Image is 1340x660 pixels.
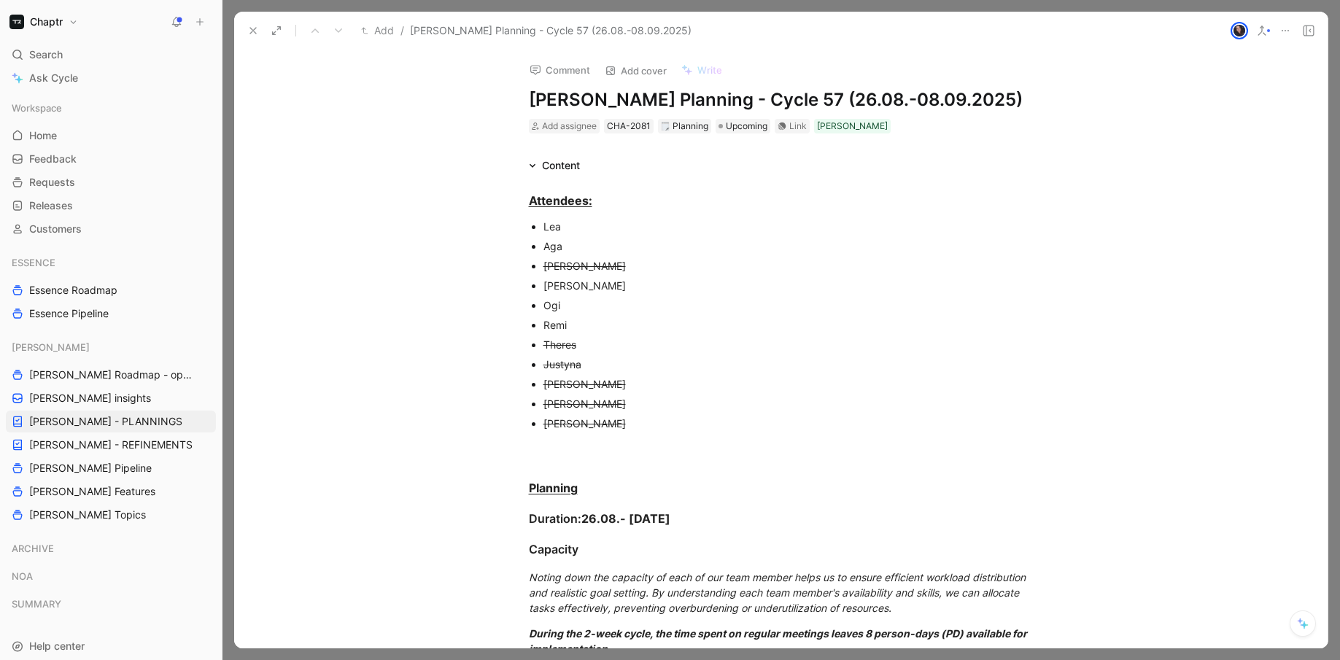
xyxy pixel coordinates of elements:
[29,391,151,405] span: [PERSON_NAME] insights
[6,303,216,325] a: Essence Pipeline
[29,438,193,452] span: [PERSON_NAME] - REFINEMENTS
[12,340,90,354] span: [PERSON_NAME]
[6,565,216,591] div: NOA
[529,571,1029,614] em: Noting down the capacity of each of our team member helps us to ensure efficient workload distrib...
[6,252,216,273] div: ESSENCE
[523,157,586,174] div: Content
[543,358,581,370] s: Justyna
[6,537,216,564] div: ARCHIVE
[6,364,216,386] a: [PERSON_NAME] Roadmap - open items
[529,540,1034,558] div: Capacity
[542,157,580,174] div: Content
[598,61,673,81] button: Add cover
[6,434,216,456] a: [PERSON_NAME] - REFINEMENTS
[29,175,75,190] span: Requests
[29,484,155,499] span: [PERSON_NAME] Features
[6,279,216,301] a: Essence Roadmap
[29,128,57,143] span: Home
[529,627,1029,655] em: During the 2-week cycle, the time spent on regular meetings leaves 8 person-days (PD) available f...
[543,338,576,351] s: Theres
[6,457,216,479] a: [PERSON_NAME] Pipeline
[543,260,626,272] s: [PERSON_NAME]
[697,63,722,77] span: Write
[529,510,1034,527] div: Duration:
[6,148,216,170] a: Feedback
[9,15,24,29] img: Chaptr
[543,317,1034,333] div: Remi
[29,414,182,429] span: [PERSON_NAME] - PLANNINGS
[6,252,216,325] div: ESSENCEEssence RoadmapEssence Pipeline
[6,411,216,432] a: [PERSON_NAME] - PLANNINGS
[6,336,216,358] div: [PERSON_NAME]
[529,481,578,495] u: Planning
[6,44,216,66] div: Search
[6,504,216,526] a: [PERSON_NAME] Topics
[6,593,216,619] div: SUMMARY
[357,22,398,39] button: Add
[29,222,82,236] span: Customers
[543,298,1034,313] div: Ogi
[12,101,62,115] span: Workspace
[12,597,61,611] span: SUMMARY
[6,336,216,526] div: [PERSON_NAME][PERSON_NAME] Roadmap - open items[PERSON_NAME] insights[PERSON_NAME] - PLANNINGS[PE...
[6,171,216,193] a: Requests
[607,119,651,133] div: CHA-2081
[543,238,1034,254] div: Aga
[29,508,146,522] span: [PERSON_NAME] Topics
[523,60,597,80] button: Comment
[6,387,216,409] a: [PERSON_NAME] insights
[6,537,216,559] div: ARCHIVE
[543,219,1034,234] div: Lea
[543,378,626,390] s: [PERSON_NAME]
[543,417,626,430] s: [PERSON_NAME]
[817,119,888,133] div: [PERSON_NAME]
[789,119,807,133] div: Link
[12,255,55,270] span: ESSENCE
[12,569,33,583] span: NOA
[1232,23,1247,38] img: avatar
[542,120,597,131] span: Add assignee
[543,278,1034,293] div: [PERSON_NAME]
[6,67,216,89] a: Ask Cycle
[29,368,198,382] span: [PERSON_NAME] Roadmap - open items
[726,119,767,133] span: Upcoming
[29,198,73,213] span: Releases
[543,397,626,410] s: [PERSON_NAME]
[529,88,1034,112] h1: [PERSON_NAME] Planning - Cycle 57 (26.08.-08.09.2025)
[6,481,216,502] a: [PERSON_NAME] Features
[6,12,82,32] button: ChaptrChaptr
[29,283,117,298] span: Essence Roadmap
[6,593,216,615] div: SUMMARY
[529,193,592,208] u: Attendees:
[29,461,152,475] span: [PERSON_NAME] Pipeline
[6,125,216,147] a: Home
[6,97,216,119] div: Workspace
[410,22,692,39] span: [PERSON_NAME] Planning - Cycle 57 (26.08.-08.09.2025)
[12,541,54,556] span: ARCHIVE
[29,640,85,652] span: Help center
[29,69,78,87] span: Ask Cycle
[6,565,216,587] div: NOA
[29,152,77,166] span: Feedback
[29,306,109,321] span: Essence Pipeline
[581,511,670,526] strong: 26.08.- [DATE]
[675,60,729,80] button: Write
[29,46,63,63] span: Search
[716,119,770,133] div: Upcoming
[30,15,63,28] h1: Chaptr
[661,122,670,131] img: 🗒️
[6,195,216,217] a: Releases
[661,119,708,133] div: Planning
[6,635,216,657] div: Help center
[400,22,404,39] span: /
[6,218,216,240] a: Customers
[658,119,711,133] div: 🗒️Planning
